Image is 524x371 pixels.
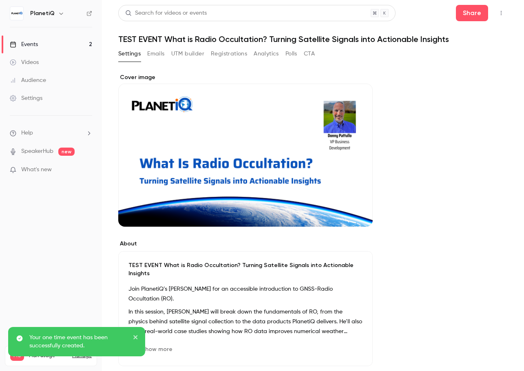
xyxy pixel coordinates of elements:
button: Settings [118,47,141,60]
a: SpeakerHub [21,147,53,156]
p: Your one time event has been successfully created. [29,333,127,350]
h6: PlanetiQ [30,9,55,18]
label: Cover image [118,73,373,82]
button: Share [456,5,488,21]
button: Emails [147,47,164,60]
button: CTA [304,47,315,60]
span: new [58,148,75,156]
button: Analytics [254,47,279,60]
section: Cover image [118,73,373,227]
div: Videos [10,58,39,66]
li: help-dropdown-opener [10,129,92,137]
img: PlanetiQ [10,7,23,20]
button: close [133,333,139,343]
div: Events [10,40,38,49]
div: Search for videos or events [125,9,207,18]
button: Polls [285,47,297,60]
p: TEST EVENT What is Radio Occultation? Turning Satellite Signals into Actionable Insights [128,261,363,278]
button: Registrations [211,47,247,60]
div: Audience [10,76,46,84]
button: Show more [128,343,177,356]
button: UTM builder [171,47,204,60]
span: What's new [21,166,52,174]
span: Help [21,129,33,137]
label: About [118,240,373,248]
p: Join PlanetiQ’s [PERSON_NAME] for an accessible introduction to GNSS-Radio Occultation (RO). [128,284,363,304]
h1: TEST EVENT What is Radio Occultation? Turning Satellite Signals into Actionable Insights [118,34,508,44]
p: In this session, [PERSON_NAME] will break down the fundamentals of RO, from the physics behind sa... [128,307,363,336]
div: Settings [10,94,42,102]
